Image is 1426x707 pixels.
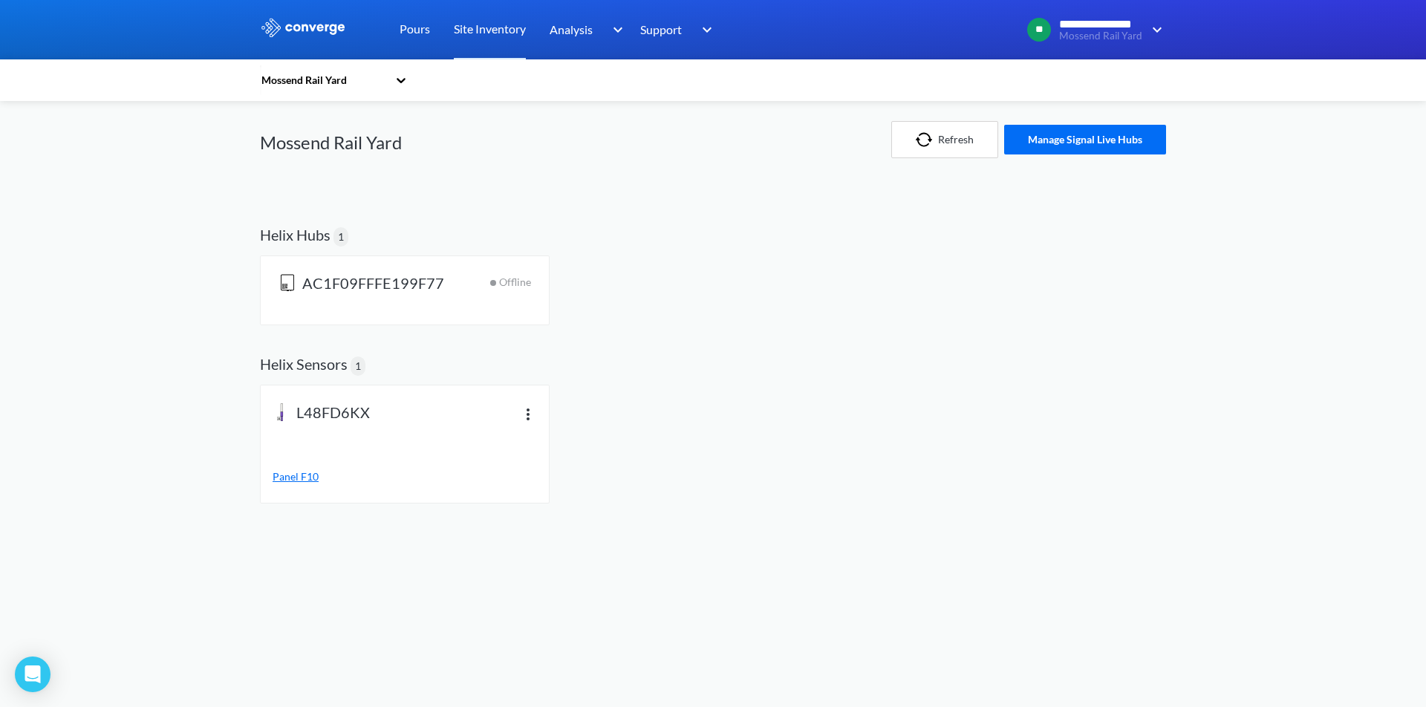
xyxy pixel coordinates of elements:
[273,403,290,421] img: icon-hardware-sensor.svg
[260,72,388,88] div: Mossend Rail Yard
[302,274,444,295] span: AC1F09FFFE199F77
[891,121,998,158] button: Refresh
[519,405,537,423] img: more.svg
[260,355,348,373] h2: Helix Sensors
[260,131,402,154] h1: Mossend Rail Yard
[640,20,682,39] span: Support
[279,274,296,292] img: helix-hub-gateway.svg
[1059,30,1142,42] span: Mossend Rail Yard
[260,226,331,244] h2: Helix Hubs
[1004,125,1166,154] button: Manage Signal Live Hubs
[692,21,716,39] img: downArrow.svg
[273,469,537,485] a: Panel F10
[355,358,361,374] span: 1
[15,656,51,692] div: Open Intercom Messenger
[296,403,370,424] span: L48FD6KX
[260,18,346,37] img: logo_ewhite.svg
[603,21,627,39] img: downArrow.svg
[499,274,531,307] span: Offline
[550,20,593,39] span: Analysis
[1142,21,1166,39] img: downArrow.svg
[338,229,344,245] span: 1
[273,470,319,483] span: Panel F10
[916,132,938,147] img: icon-refresh.svg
